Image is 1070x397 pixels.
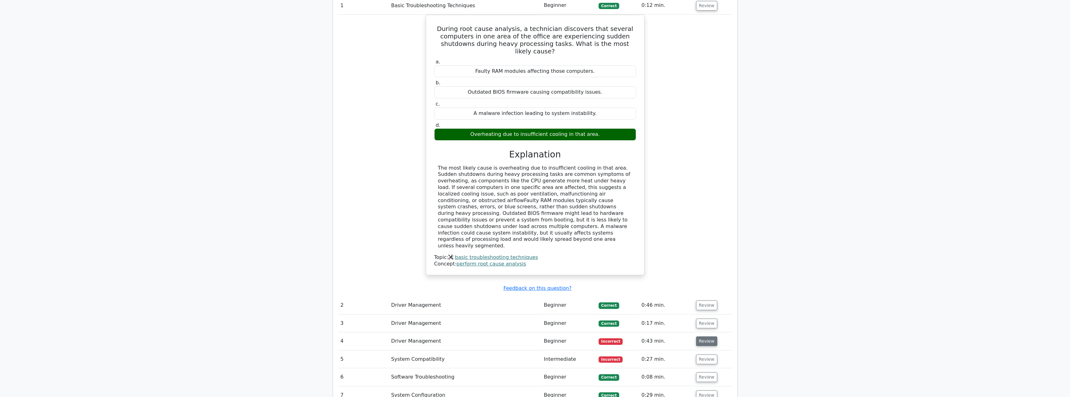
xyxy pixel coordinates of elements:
span: Incorrect [599,338,623,345]
button: Review [696,300,717,310]
div: Overheating due to insufficient cooling in that area. [434,128,636,141]
td: 4 [338,332,389,350]
td: 0:27 min. [639,350,693,368]
td: 5 [338,350,389,368]
span: b. [436,80,440,86]
td: Beginner [541,315,596,332]
button: Review [696,319,717,328]
div: The most likely cause is overheating due to insufficient cooling in that area. Sudden shutdowns d... [438,165,632,249]
td: 0:43 min. [639,332,693,350]
button: Review [696,372,717,382]
button: Review [696,1,717,11]
td: 3 [338,315,389,332]
td: Driver Management [389,332,541,350]
a: perform root cause analysis [456,261,526,267]
span: a. [436,59,440,65]
td: System Compatibility [389,350,541,368]
span: Correct [599,320,619,327]
td: 6 [338,368,389,386]
div: Outdated BIOS firmware causing compatibility issues. [434,86,636,98]
span: d. [436,122,440,128]
span: Incorrect [599,356,623,363]
div: Concept: [434,261,636,267]
td: Software Troubleshooting [389,368,541,386]
span: c. [436,101,440,107]
td: Beginner [541,296,596,314]
h5: During root cause analysis, a technician discovers that several computers in one area of the offi... [434,25,637,55]
td: Intermediate [541,350,596,368]
td: Beginner [541,368,596,386]
td: 0:46 min. [639,296,693,314]
td: 0:17 min. [639,315,693,332]
div: A malware infection leading to system instability. [434,107,636,120]
button: Review [696,336,717,346]
td: Driver Management [389,315,541,332]
div: Topic: [434,254,636,261]
td: 2 [338,296,389,314]
span: Correct [599,374,619,380]
td: Beginner [541,332,596,350]
div: Faulty RAM modules affecting those computers. [434,65,636,77]
span: Correct [599,3,619,9]
a: basic troubleshooting techniques [455,254,538,260]
a: Feedback on this question? [503,285,571,291]
button: Review [696,355,717,364]
td: 0:08 min. [639,368,693,386]
span: Correct [599,302,619,309]
td: Driver Management [389,296,541,314]
h3: Explanation [438,149,632,160]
